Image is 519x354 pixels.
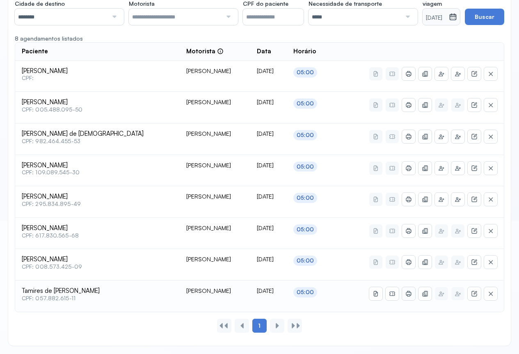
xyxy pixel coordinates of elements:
[22,67,173,75] span: [PERSON_NAME]
[257,256,280,263] div: [DATE]
[297,163,314,170] div: 05:00
[257,130,280,137] div: [DATE]
[297,132,314,139] div: 05:00
[22,48,48,55] span: Paciente
[186,130,244,137] div: [PERSON_NAME]
[22,263,173,270] span: CPF: 008.573.425-09
[22,193,173,201] span: [PERSON_NAME]
[186,224,244,232] div: [PERSON_NAME]
[257,287,280,295] div: [DATE]
[426,14,446,22] small: [DATE]
[22,138,173,145] span: CPF: 982.464.455-53
[22,162,173,169] span: [PERSON_NAME]
[186,256,244,263] div: [PERSON_NAME]
[22,224,173,232] span: [PERSON_NAME]
[15,35,504,42] div: 8 agendamentos listados
[186,193,244,200] div: [PERSON_NAME]
[22,106,173,113] span: CPF: 005.488.095-50
[22,201,173,208] span: CPF: 295.834.895-49
[186,287,244,295] div: [PERSON_NAME]
[22,75,173,82] span: CPF:
[22,98,173,106] span: [PERSON_NAME]
[257,98,280,106] div: [DATE]
[297,194,314,201] div: 05:00
[257,162,280,169] div: [DATE]
[186,67,244,75] div: [PERSON_NAME]
[297,100,314,107] div: 05:00
[257,67,280,75] div: [DATE]
[258,322,261,329] span: 1
[22,256,173,263] span: [PERSON_NAME]
[186,162,244,169] div: [PERSON_NAME]
[186,48,224,55] div: Motorista
[297,289,314,296] div: 05:00
[22,169,173,176] span: CPF: 109.089.545-30
[22,130,173,138] span: [PERSON_NAME] de [DEMOGRAPHIC_DATA]
[297,226,314,233] div: 05:00
[297,257,314,264] div: 05:00
[297,69,314,76] div: 05:00
[22,232,173,239] span: CPF: 617.830.565-68
[293,48,316,55] span: Horário
[186,98,244,106] div: [PERSON_NAME]
[257,48,271,55] span: Data
[257,193,280,200] div: [DATE]
[465,9,504,25] button: Buscar
[22,287,173,295] span: Tamires de [PERSON_NAME]
[22,295,173,302] span: CPF: 057.882.615-11
[257,224,280,232] div: [DATE]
